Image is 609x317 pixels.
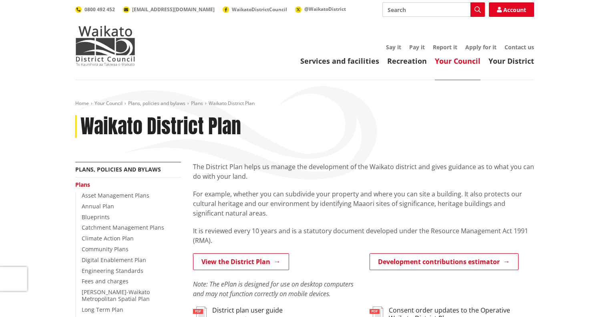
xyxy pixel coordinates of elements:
p: For example, whether you can subdivide your property and where you can site a building. It also p... [193,189,534,218]
a: Pay it [409,43,425,51]
p: The District Plan helps us manage the development of the Waikato district and gives guidance as t... [193,162,534,181]
a: Your Council [435,56,480,66]
a: WaikatoDistrictCouncil [223,6,287,13]
input: Search input [382,2,485,17]
a: Your District [488,56,534,66]
nav: breadcrumb [75,100,534,107]
span: [EMAIL_ADDRESS][DOMAIN_NAME] [132,6,215,13]
a: Recreation [387,56,427,66]
a: Asset Management Plans [82,192,149,199]
a: Digital Enablement Plan [82,256,146,264]
a: Contact us [504,43,534,51]
a: [EMAIL_ADDRESS][DOMAIN_NAME] [123,6,215,13]
a: Home [75,100,89,107]
a: [PERSON_NAME]-Waikato Metropolitan Spatial Plan [82,288,150,303]
span: Waikato District Plan [209,100,255,107]
p: It is reviewed every 10 years and is a statutory document developed under the Resource Management... [193,226,534,245]
a: Plans, policies and bylaws [128,100,185,107]
span: 0800 492 452 [84,6,115,13]
a: Account [489,2,534,17]
em: Note: The ePlan is designed for use on desktop computers and may not function correctly on mobile... [193,280,354,298]
a: 0800 492 452 [75,6,115,13]
a: Annual Plan [82,202,114,210]
a: Blueprints [82,213,110,221]
a: Catchment Management Plans [82,224,164,231]
span: @WaikatoDistrict [304,6,346,12]
a: Plans [191,100,203,107]
h3: District plan user guide [212,307,283,314]
a: Say it [386,43,401,51]
a: Engineering Standards [82,267,143,275]
a: Long Term Plan [82,306,123,313]
a: Apply for it [465,43,496,51]
a: Services and facilities [300,56,379,66]
a: Community Plans [82,245,129,253]
a: Plans [75,181,90,188]
img: Waikato District Council - Te Kaunihera aa Takiwaa o Waikato [75,26,135,66]
a: Your Council [94,100,123,107]
span: WaikatoDistrictCouncil [232,6,287,13]
a: Report it [433,43,457,51]
h1: Waikato District Plan [80,115,241,138]
a: Climate Action Plan [82,234,134,242]
a: Plans, policies and bylaws [75,166,161,173]
a: @WaikatoDistrict [295,6,346,12]
a: Fees and charges [82,277,129,285]
a: View the District Plan [193,253,289,270]
a: Development contributions estimator [370,253,519,270]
